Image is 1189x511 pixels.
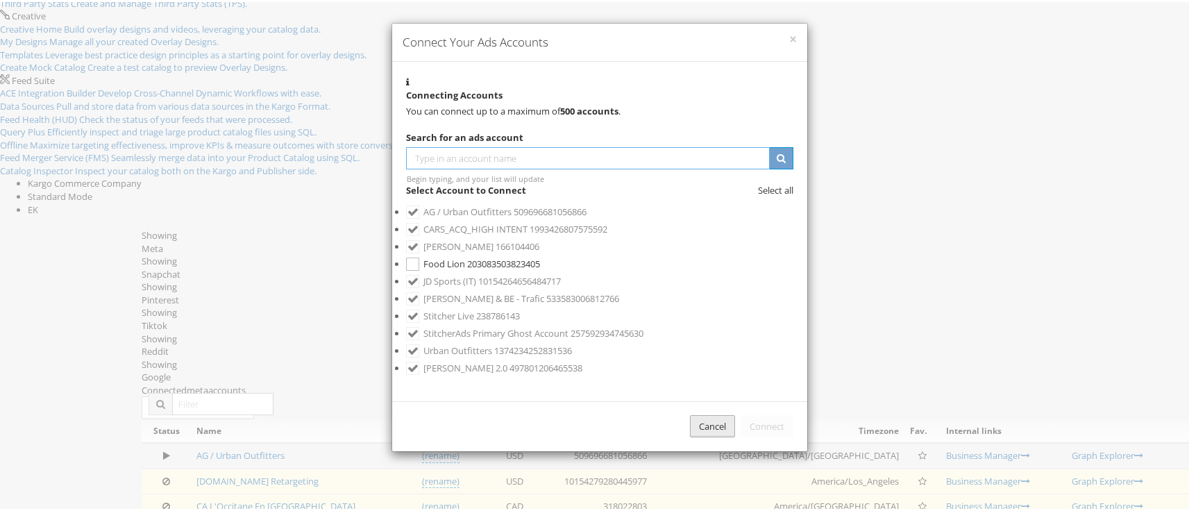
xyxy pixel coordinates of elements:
span: 1374234252831536 [494,342,572,355]
strong: 500 accounts [560,103,618,115]
span: StitcherAds Primary Ghost Account [423,325,568,337]
span: 257592934745630 [571,325,643,337]
input: Type in an account name [406,145,770,167]
span: Urban Outfitters [423,342,492,355]
span: CARS_ACQ_HIGH INTENT [423,221,528,233]
span: [PERSON_NAME] [423,238,494,251]
strong: Search for an ads account [406,129,523,142]
span: 1993426807575592 [530,221,607,233]
div: Cancel [690,413,735,436]
span: [PERSON_NAME] & BE - Trafic [423,290,544,303]
span: 238786143 [476,308,520,320]
span: JD Sports (IT) [423,273,476,285]
span: Food Lion [423,255,465,268]
span: 509696681056866 [514,203,587,216]
div: You can connect up to a maximum of . [406,103,793,116]
span: Select all [758,182,793,194]
span: 203083503823405 [467,255,540,268]
strong: Select Account to Connect [406,182,526,194]
span: 10154264656484717 [478,273,561,285]
button: × [789,31,797,44]
span: [PERSON_NAME] 2.0 [423,360,507,372]
span: AG / Urban Outfitters [423,203,512,216]
div: Begin typing, and your list will update [407,171,793,182]
h4: Connect Your Ads Accounts [403,32,797,49]
strong: Connecting Accounts [406,87,503,99]
span: 533583006812766 [546,290,619,303]
span: 497801206465538 [509,360,582,372]
span: Stitcher Live [423,308,474,320]
span: 166104406 [496,238,539,251]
